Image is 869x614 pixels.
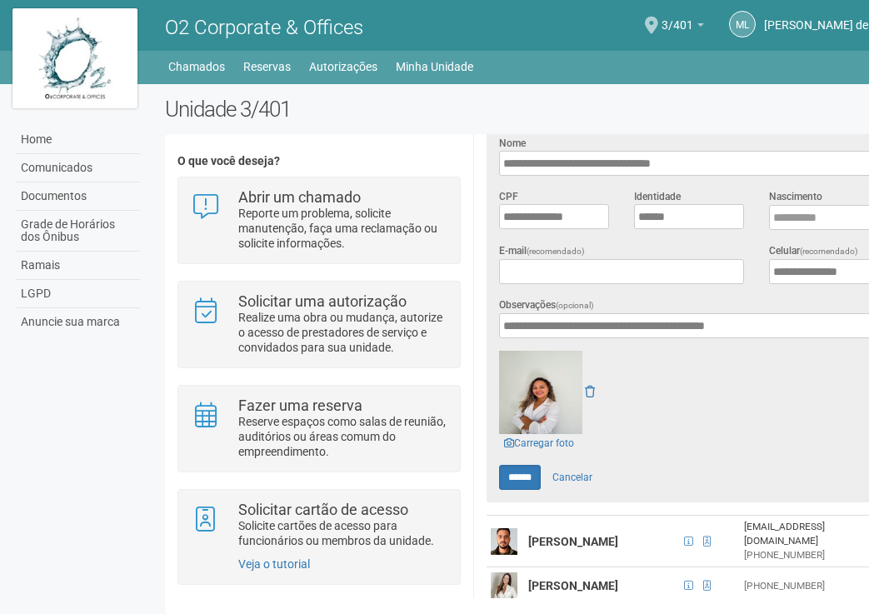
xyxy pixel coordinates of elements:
[17,154,140,182] a: Comunicados
[528,535,618,548] strong: [PERSON_NAME]
[543,465,602,490] a: Cancelar
[491,528,517,555] img: user.png
[729,11,756,37] a: ML
[634,189,681,204] label: Identidade
[238,310,447,355] p: Realize uma obra ou mudança, autorize o acesso de prestadores de serviço e convidados para sua un...
[191,294,447,355] a: Solicitar uma autorização Realize uma obra ou mudança, autorize o acesso de prestadores de serviç...
[168,55,225,78] a: Chamados
[585,385,595,398] a: Remover
[191,398,447,459] a: Fazer uma reserva Reserve espaços como salas de reunião, auditórios ou áreas comum do empreendime...
[238,557,310,571] a: Veja o tutorial
[238,206,447,251] p: Reporte um problema, solicite manutenção, faça uma reclamação ou solicite informações.
[556,301,594,310] span: (opcional)
[499,351,582,434] img: GetFile
[17,182,140,211] a: Documentos
[662,2,693,32] span: 3/401
[769,189,822,204] label: Nascimento
[238,397,362,414] strong: Fazer uma reserva
[12,8,137,108] img: logo.jpg
[662,21,704,34] a: 3/401
[527,247,585,256] span: (recomendado)
[499,136,526,151] label: Nome
[499,434,579,452] a: Carregar foto
[309,55,377,78] a: Autorizações
[17,252,140,280] a: Ramais
[769,243,858,259] label: Celular
[238,518,447,548] p: Solicite cartões de acesso para funcionários ou membros da unidade.
[243,55,291,78] a: Reservas
[17,280,140,308] a: LGPD
[191,190,447,251] a: Abrir um chamado Reporte um problema, solicite manutenção, faça uma reclamação ou solicite inform...
[396,55,473,78] a: Minha Unidade
[17,308,140,336] a: Anuncie sua marca
[499,243,585,259] label: E-mail
[491,572,517,599] img: user.png
[165,16,363,39] span: O2 Corporate & Offices
[499,297,594,313] label: Observações
[800,247,858,256] span: (recomendado)
[238,414,447,459] p: Reserve espaços como salas de reunião, auditórios ou áreas comum do empreendimento.
[238,188,361,206] strong: Abrir um chamado
[499,189,518,204] label: CPF
[528,579,618,592] strong: [PERSON_NAME]
[744,579,866,593] div: [PHONE_NUMBER]
[744,548,866,562] div: [PHONE_NUMBER]
[744,520,866,548] div: [EMAIL_ADDRESS][DOMAIN_NAME]
[17,126,140,154] a: Home
[238,501,408,518] strong: Solicitar cartão de acesso
[238,292,407,310] strong: Solicitar uma autorização
[177,155,460,167] h4: O que você deseja?
[17,211,140,252] a: Grade de Horários dos Ônibus
[191,502,447,548] a: Solicitar cartão de acesso Solicite cartões de acesso para funcionários ou membros da unidade.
